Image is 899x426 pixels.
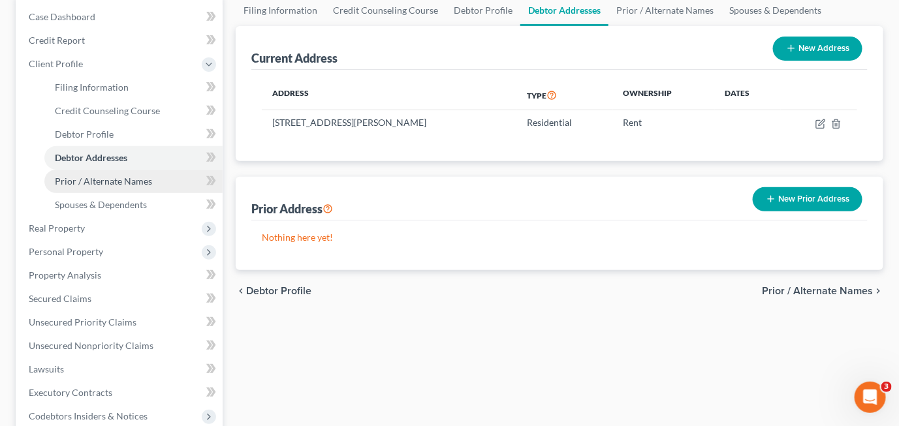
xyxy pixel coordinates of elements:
span: Debtor Profile [246,286,311,296]
span: Debtor Profile [55,129,114,140]
a: Executory Contracts [18,381,223,404]
td: Rent [613,110,715,135]
a: Prior / Alternate Names [44,170,223,193]
a: Lawsuits [18,358,223,381]
a: Credit Report [18,29,223,52]
i: chevron_right [873,286,883,296]
a: Debtor Addresses [44,146,223,170]
td: [STREET_ADDRESS][PERSON_NAME] [262,110,516,135]
span: Codebtors Insiders & Notices [29,410,148,421]
span: Executory Contracts [29,387,112,398]
span: Debtor Addresses [55,152,127,163]
span: Unsecured Priority Claims [29,316,136,327]
iframe: Intercom live chat [855,382,886,413]
a: Secured Claims [18,287,223,311]
button: New Prior Address [753,187,862,211]
button: chevron_left Debtor Profile [236,286,311,296]
th: Dates [715,80,781,110]
span: Filing Information [55,82,129,93]
th: Address [262,80,516,110]
span: Case Dashboard [29,11,95,22]
a: Unsecured Priority Claims [18,311,223,334]
span: Spouses & Dependents [55,199,147,210]
a: Case Dashboard [18,5,223,29]
span: Property Analysis [29,269,101,281]
td: Residential [517,110,613,135]
span: Personal Property [29,246,103,257]
span: Prior / Alternate Names [55,175,152,187]
a: Debtor Profile [44,123,223,146]
span: Prior / Alternate Names [762,286,873,296]
span: Secured Claims [29,293,91,304]
th: Ownership [613,80,715,110]
span: Credit Counseling Course [55,105,160,116]
a: Credit Counseling Course [44,99,223,123]
button: New Address [773,37,862,61]
a: Spouses & Dependents [44,193,223,217]
span: Lawsuits [29,363,64,374]
i: chevron_left [236,286,246,296]
button: Prior / Alternate Names chevron_right [762,286,883,296]
a: Unsecured Nonpriority Claims [18,334,223,358]
div: Current Address [251,50,338,66]
div: Prior Address [251,201,333,217]
span: Client Profile [29,58,83,69]
p: Nothing here yet! [262,231,857,244]
th: Type [517,80,613,110]
span: Real Property [29,222,85,234]
span: Unsecured Nonpriority Claims [29,340,153,351]
span: 3 [881,382,892,392]
a: Filing Information [44,76,223,99]
a: Property Analysis [18,264,223,287]
span: Credit Report [29,35,85,46]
